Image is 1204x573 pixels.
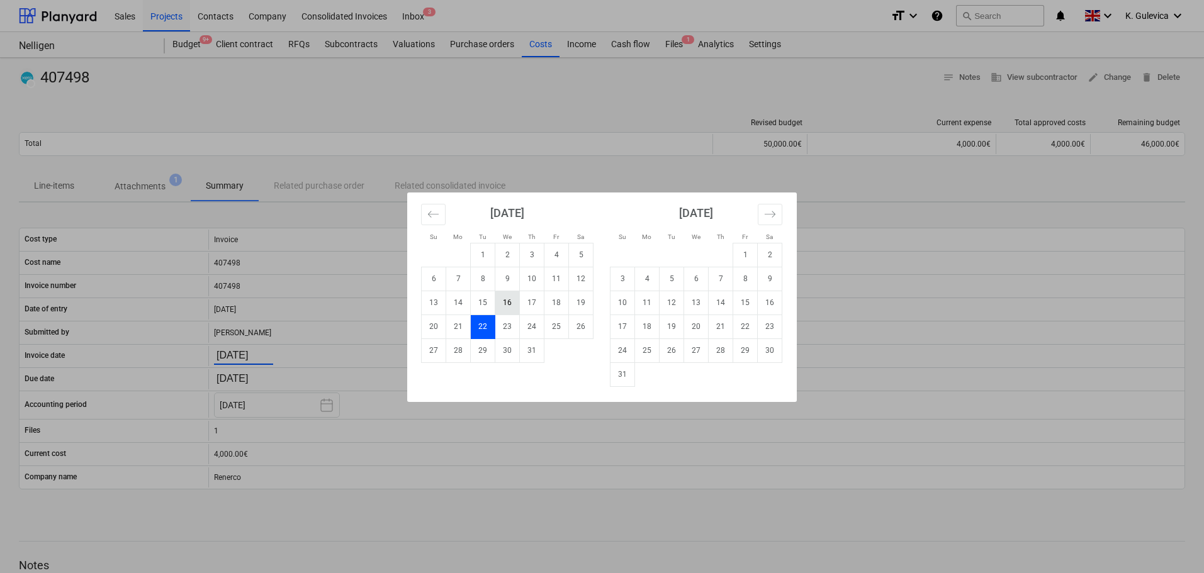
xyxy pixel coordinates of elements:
[544,243,569,267] td: Friday, July 4, 2025
[742,233,748,240] small: Fr
[520,267,544,291] td: Thursday, July 10, 2025
[635,291,660,314] td: Monday, August 11, 2025
[453,233,463,240] small: Mo
[446,291,471,314] td: Monday, July 14, 2025
[692,233,700,240] small: We
[610,338,635,362] td: Sunday, August 24, 2025
[679,206,713,220] strong: [DATE]
[610,314,635,338] td: Sunday, August 17, 2025
[668,233,675,240] small: Tu
[495,291,520,314] td: Wednesday, July 16, 2025
[569,314,594,338] td: Saturday, July 26, 2025
[471,267,495,291] td: Tuesday, July 8, 2025
[495,243,520,267] td: Wednesday, July 2, 2025
[422,291,446,314] td: Sunday, July 13, 2025
[528,233,536,240] small: Th
[635,314,660,338] td: Monday, August 18, 2025
[635,267,660,291] td: Monday, August 4, 2025
[684,267,709,291] td: Wednesday, August 6, 2025
[619,233,626,240] small: Su
[490,206,524,220] strong: [DATE]
[758,314,782,338] td: Saturday, August 23, 2025
[544,291,569,314] td: Friday, July 18, 2025
[709,267,733,291] td: Thursday, August 7, 2025
[733,291,758,314] td: Friday, August 15, 2025
[709,291,733,314] td: Thursday, August 14, 2025
[733,338,758,362] td: Friday, August 29, 2025
[471,314,495,338] td: Selected. Tuesday, July 22, 2025
[495,267,520,291] td: Wednesday, July 9, 2025
[660,338,684,362] td: Tuesday, August 26, 2025
[446,314,471,338] td: Monday, July 21, 2025
[544,267,569,291] td: Friday, July 11, 2025
[520,243,544,267] td: Thursday, July 3, 2025
[553,233,559,240] small: Fr
[635,338,660,362] td: Monday, August 25, 2025
[569,243,594,267] td: Saturday, July 5, 2025
[430,233,437,240] small: Su
[717,233,724,240] small: Th
[407,192,797,402] div: Calendar
[422,267,446,291] td: Sunday, July 6, 2025
[610,267,635,291] td: Sunday, August 3, 2025
[495,314,520,338] td: Wednesday, July 23, 2025
[733,314,758,338] td: Friday, August 22, 2025
[610,291,635,314] td: Sunday, August 10, 2025
[660,291,684,314] td: Tuesday, August 12, 2025
[503,233,512,240] small: We
[422,338,446,362] td: Sunday, July 27, 2025
[733,243,758,267] td: Friday, August 1, 2025
[520,314,544,338] td: Thursday, July 24, 2025
[684,314,709,338] td: Wednesday, August 20, 2025
[684,291,709,314] td: Wednesday, August 13, 2025
[1141,513,1204,573] iframe: Chat Widget
[446,267,471,291] td: Monday, July 7, 2025
[642,233,651,240] small: Mo
[758,267,782,291] td: Saturday, August 9, 2025
[660,267,684,291] td: Tuesday, August 5, 2025
[471,243,495,267] td: Tuesday, July 1, 2025
[709,338,733,362] td: Thursday, August 28, 2025
[471,291,495,314] td: Tuesday, July 15, 2025
[544,314,569,338] td: Friday, July 25, 2025
[610,362,635,386] td: Sunday, August 31, 2025
[733,267,758,291] td: Friday, August 8, 2025
[421,204,446,225] button: Move backward to switch to the previous month.
[758,338,782,362] td: Saturday, August 30, 2025
[758,204,782,225] button: Move forward to switch to the next month.
[422,314,446,338] td: Sunday, July 20, 2025
[684,338,709,362] td: Wednesday, August 27, 2025
[577,233,584,240] small: Sa
[766,233,773,240] small: Sa
[479,233,487,240] small: Tu
[495,338,520,362] td: Wednesday, July 30, 2025
[569,267,594,291] td: Saturday, July 12, 2025
[520,338,544,362] td: Thursday, July 31, 2025
[758,243,782,267] td: Saturday, August 2, 2025
[471,338,495,362] td: Tuesday, July 29, 2025
[520,291,544,314] td: Thursday, July 17, 2025
[758,291,782,314] td: Saturday, August 16, 2025
[446,338,471,362] td: Monday, July 28, 2025
[569,291,594,314] td: Saturday, July 19, 2025
[660,314,684,338] td: Tuesday, August 19, 2025
[709,314,733,338] td: Thursday, August 21, 2025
